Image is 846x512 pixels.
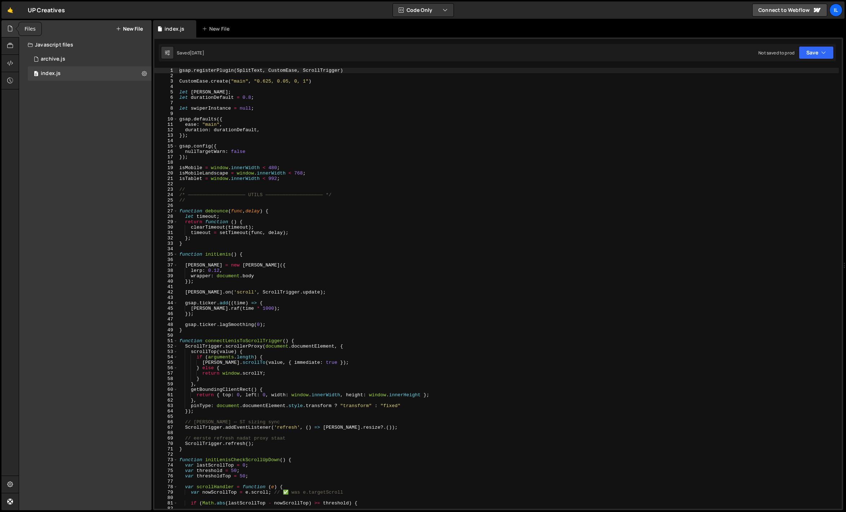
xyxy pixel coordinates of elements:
[154,484,178,490] div: 78
[154,490,178,495] div: 79
[154,268,178,273] div: 38
[154,441,178,446] div: 70
[752,4,827,17] a: Connect to Webflow
[190,50,204,56] div: [DATE]
[154,414,178,419] div: 65
[154,192,178,198] div: 24
[154,300,178,306] div: 44
[154,333,178,338] div: 50
[19,37,152,52] div: Javascript files
[154,165,178,171] div: 19
[154,133,178,138] div: 13
[154,381,178,387] div: 59
[154,208,178,214] div: 27
[154,354,178,360] div: 54
[154,225,178,230] div: 30
[154,144,178,149] div: 15
[116,26,143,32] button: New File
[154,430,178,436] div: 68
[154,116,178,122] div: 10
[154,230,178,235] div: 31
[154,95,178,100] div: 6
[154,73,178,79] div: 2
[154,241,178,246] div: 33
[154,403,178,409] div: 63
[154,311,178,317] div: 46
[799,46,834,59] button: Save
[41,70,61,77] div: index.js
[154,290,178,295] div: 42
[154,84,178,89] div: 4
[28,6,65,14] div: UP Creatives
[154,457,178,463] div: 73
[154,176,178,181] div: 21
[154,479,178,484] div: 77
[154,203,178,208] div: 26
[34,71,38,77] span: 0
[154,365,178,371] div: 56
[154,306,178,311] div: 45
[154,79,178,84] div: 3
[154,273,178,279] div: 39
[154,160,178,165] div: 18
[154,495,178,500] div: 80
[154,317,178,322] div: 47
[154,257,178,262] div: 36
[829,4,842,17] a: Il
[154,279,178,284] div: 40
[154,214,178,219] div: 28
[154,409,178,414] div: 64
[154,235,178,241] div: 32
[154,387,178,392] div: 60
[154,100,178,106] div: 7
[28,52,152,66] div: 13006/31972.js
[28,66,152,81] div: 13006/31971.js
[202,25,232,32] div: New File
[154,436,178,441] div: 69
[154,446,178,452] div: 71
[154,262,178,268] div: 37
[154,295,178,300] div: 43
[154,198,178,203] div: 25
[154,246,178,252] div: 34
[154,398,178,403] div: 62
[154,68,178,73] div: 1
[1,1,19,19] a: 🤙
[154,138,178,144] div: 14
[154,344,178,349] div: 52
[154,122,178,127] div: 11
[154,452,178,457] div: 72
[154,181,178,187] div: 22
[154,322,178,327] div: 48
[154,219,178,225] div: 29
[154,327,178,333] div: 49
[19,22,41,36] div: Files
[154,338,178,344] div: 51
[154,284,178,290] div: 41
[154,506,178,511] div: 82
[393,4,453,17] button: Code Only
[177,50,204,56] div: Saved
[154,500,178,506] div: 81
[154,468,178,473] div: 75
[154,127,178,133] div: 12
[154,425,178,430] div: 67
[154,463,178,468] div: 74
[154,371,178,376] div: 57
[154,149,178,154] div: 16
[154,360,178,365] div: 55
[154,473,178,479] div: 76
[41,56,65,62] div: archive.js
[154,252,178,257] div: 35
[154,106,178,111] div: 8
[154,376,178,381] div: 58
[154,154,178,160] div: 17
[154,89,178,95] div: 5
[154,187,178,192] div: 23
[154,419,178,425] div: 66
[165,25,184,32] div: index.js
[154,111,178,116] div: 9
[154,349,178,354] div: 53
[154,171,178,176] div: 20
